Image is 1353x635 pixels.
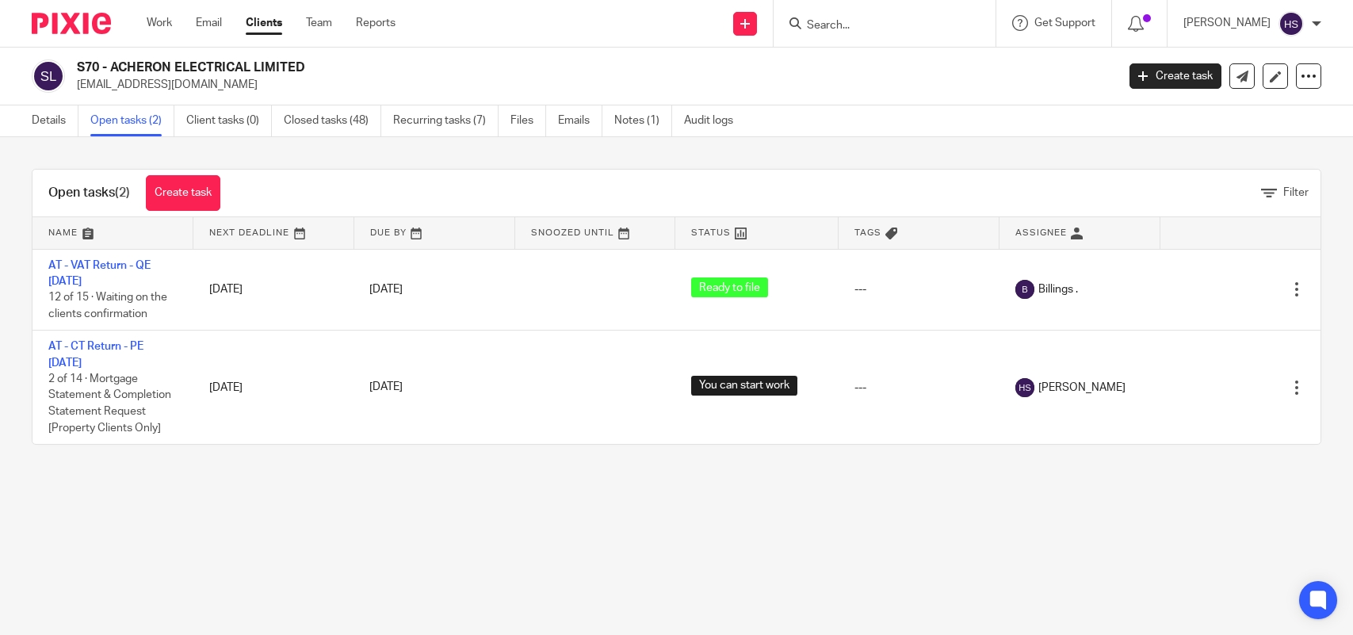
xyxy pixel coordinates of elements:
[186,105,272,136] a: Client tasks (0)
[1015,378,1034,397] img: svg%3E
[77,59,900,76] h2: S70 - ACHERON ELECTRICAL LIMITED
[48,260,151,287] a: AT - VAT Return - QE [DATE]
[246,15,282,31] a: Clients
[1283,187,1309,198] span: Filter
[1278,11,1304,36] img: svg%3E
[356,15,396,31] a: Reports
[196,15,222,31] a: Email
[369,382,403,393] span: [DATE]
[1015,280,1034,299] img: svg%3E
[854,228,881,237] span: Tags
[48,341,143,368] a: AT - CT Return - PE [DATE]
[614,105,672,136] a: Notes (1)
[193,249,354,331] td: [DATE]
[393,105,499,136] a: Recurring tasks (7)
[805,19,948,33] input: Search
[32,59,65,93] img: svg%3E
[32,105,78,136] a: Details
[48,292,167,319] span: 12 of 15 · Waiting on the clients confirmation
[306,15,332,31] a: Team
[115,186,130,199] span: (2)
[1183,15,1271,31] p: [PERSON_NAME]
[1034,17,1095,29] span: Get Support
[90,105,174,136] a: Open tasks (2)
[146,175,220,211] a: Create task
[691,376,797,396] span: You can start work
[1129,63,1221,89] a: Create task
[854,281,984,297] div: ---
[369,284,403,295] span: [DATE]
[1038,281,1078,297] span: Billings .
[147,15,172,31] a: Work
[531,228,614,237] span: Snoozed Until
[48,185,130,201] h1: Open tasks
[193,331,354,444] td: [DATE]
[510,105,546,136] a: Files
[284,105,381,136] a: Closed tasks (48)
[684,105,745,136] a: Audit logs
[32,13,111,34] img: Pixie
[854,380,984,396] div: ---
[691,277,768,297] span: Ready to file
[48,373,171,434] span: 2 of 14 · Mortgage Statement & Completion Statement Request [Property Clients Only]
[77,77,1106,93] p: [EMAIL_ADDRESS][DOMAIN_NAME]
[1038,380,1126,396] span: [PERSON_NAME]
[691,228,731,237] span: Status
[558,105,602,136] a: Emails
